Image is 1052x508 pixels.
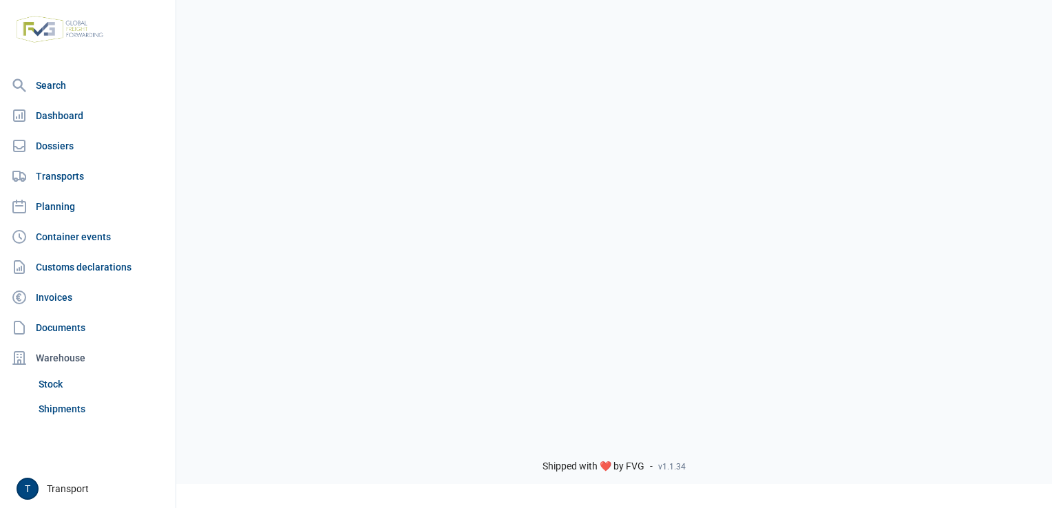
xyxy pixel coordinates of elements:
[11,10,109,48] img: FVG - Global freight forwarding
[6,253,170,281] a: Customs declarations
[6,102,170,129] a: Dashboard
[6,344,170,372] div: Warehouse
[6,193,170,220] a: Planning
[6,314,170,341] a: Documents
[17,478,167,500] div: Transport
[17,478,39,500] button: T
[6,284,170,311] a: Invoices
[6,162,170,190] a: Transports
[650,461,653,473] span: -
[543,461,644,473] span: Shipped with ❤️ by FVG
[6,72,170,99] a: Search
[6,132,170,160] a: Dossiers
[33,396,170,421] a: Shipments
[6,223,170,251] a: Container events
[33,372,170,396] a: Stock
[658,461,686,472] span: v1.1.34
